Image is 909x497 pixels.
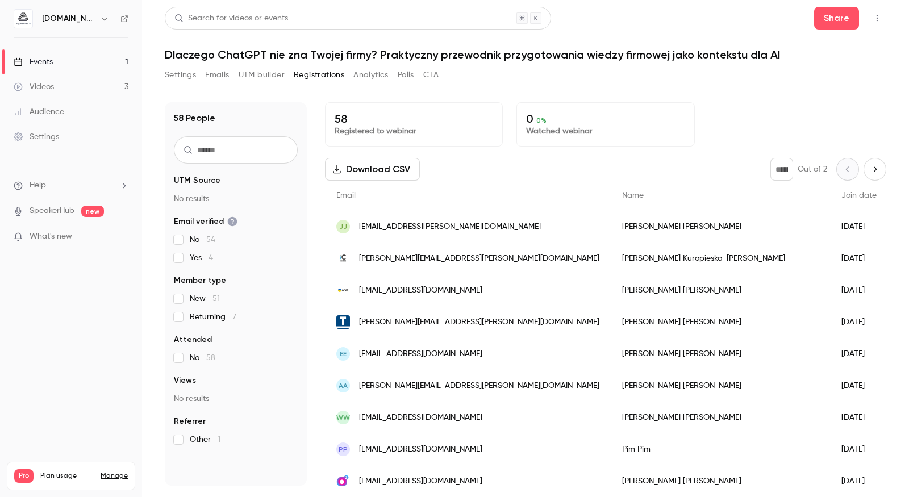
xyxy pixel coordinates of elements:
img: aigmented.io [14,10,32,28]
div: [PERSON_NAME] [PERSON_NAME] [611,211,830,243]
div: [PERSON_NAME] [PERSON_NAME] [611,306,830,338]
div: [PERSON_NAME] [PERSON_NAME] [611,274,830,306]
span: Referrer [174,416,206,427]
p: Registered to webinar [335,126,493,137]
div: Search for videos or events [174,12,288,24]
span: new [81,206,104,217]
span: Email verified [174,216,237,227]
img: o2.pl [336,474,350,488]
span: Member type [174,275,226,286]
span: New [190,293,220,304]
span: 1 [218,436,220,444]
span: [EMAIL_ADDRESS][DOMAIN_NAME] [359,285,482,296]
span: [EMAIL_ADDRESS][DOMAIN_NAME] [359,475,482,487]
span: Views [174,375,196,386]
span: [PERSON_NAME][EMAIL_ADDRESS][PERSON_NAME][DOMAIN_NAME] [359,253,599,265]
span: AA [339,381,348,391]
span: 7 [232,313,236,321]
button: UTM builder [239,66,285,84]
button: Share [814,7,859,30]
span: EE [340,349,347,359]
button: Settings [165,66,196,84]
img: ic-mobile.pl [336,252,350,265]
div: Events [14,56,53,68]
span: [EMAIL_ADDRESS][DOMAIN_NAME] [359,412,482,424]
span: [EMAIL_ADDRESS][DOMAIN_NAME] [359,444,482,456]
div: [DATE] [830,402,888,433]
div: [DATE] [830,274,888,306]
span: 51 [212,295,220,303]
span: No [190,234,215,245]
section: facet-groups [174,175,298,445]
span: UTM Source [174,175,220,186]
span: Returning [190,311,236,323]
div: [PERSON_NAME] [PERSON_NAME] [611,465,830,497]
span: [PERSON_NAME][EMAIL_ADDRESS][PERSON_NAME][DOMAIN_NAME] [359,380,599,392]
span: No [190,352,215,364]
p: 58 [335,112,493,126]
div: [DATE] [830,211,888,243]
h1: 58 People [174,111,215,125]
span: What's new [30,231,72,243]
button: Download CSV [325,158,420,181]
span: [PERSON_NAME][EMAIL_ADDRESS][PERSON_NAME][DOMAIN_NAME] [359,316,599,328]
span: [EMAIL_ADDRESS][DOMAIN_NAME] [359,348,482,360]
span: Join date [841,191,877,199]
div: [PERSON_NAME] [PERSON_NAME] [611,370,830,402]
div: [DATE] [830,306,888,338]
a: SpeakerHub [30,205,74,217]
span: JJ [339,222,347,232]
div: [DATE] [830,370,888,402]
span: Other [190,434,220,445]
div: Videos [14,81,54,93]
span: Plan usage [40,471,94,481]
img: totalbud.pl [336,315,350,329]
button: Emails [205,66,229,84]
div: Settings [14,131,59,143]
span: 0 % [536,116,547,124]
span: 58 [206,354,215,362]
span: Name [622,191,644,199]
span: [EMAIL_ADDRESS][PERSON_NAME][DOMAIN_NAME] [359,221,541,233]
h6: [DOMAIN_NAME] [42,13,95,24]
div: [PERSON_NAME] [PERSON_NAME] [611,402,830,433]
span: PP [339,444,348,454]
h1: Dlaczego ChatGPT nie zna Twojej firmy? Praktyczny przewodnik przygotowania wiedzy firmowej jako k... [165,48,886,61]
span: 4 [209,254,213,262]
span: Attended [174,334,212,345]
div: Pim Pim [611,433,830,465]
div: [DATE] [830,243,888,274]
span: WW [336,412,350,423]
p: Out of 2 [798,164,827,175]
p: No results [174,193,298,204]
span: Yes [190,252,213,264]
div: [PERSON_NAME] Kuropieska-[PERSON_NAME] [611,243,830,274]
div: [DATE] [830,338,888,370]
div: [DATE] [830,433,888,465]
div: [PERSON_NAME] [PERSON_NAME] [611,338,830,370]
div: [DATE] [830,465,888,497]
span: 54 [206,236,215,244]
li: help-dropdown-opener [14,179,128,191]
button: Analytics [353,66,389,84]
button: Polls [398,66,414,84]
span: Email [336,191,356,199]
button: Registrations [294,66,344,84]
span: Pro [14,469,34,483]
p: 0 [526,112,685,126]
span: Help [30,179,46,191]
a: Manage [101,471,128,481]
button: CTA [423,66,439,84]
div: Audience [14,106,64,118]
p: No results [174,393,298,404]
img: poczta.onet.pl [336,283,350,297]
button: Next page [864,158,886,181]
p: Watched webinar [526,126,685,137]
